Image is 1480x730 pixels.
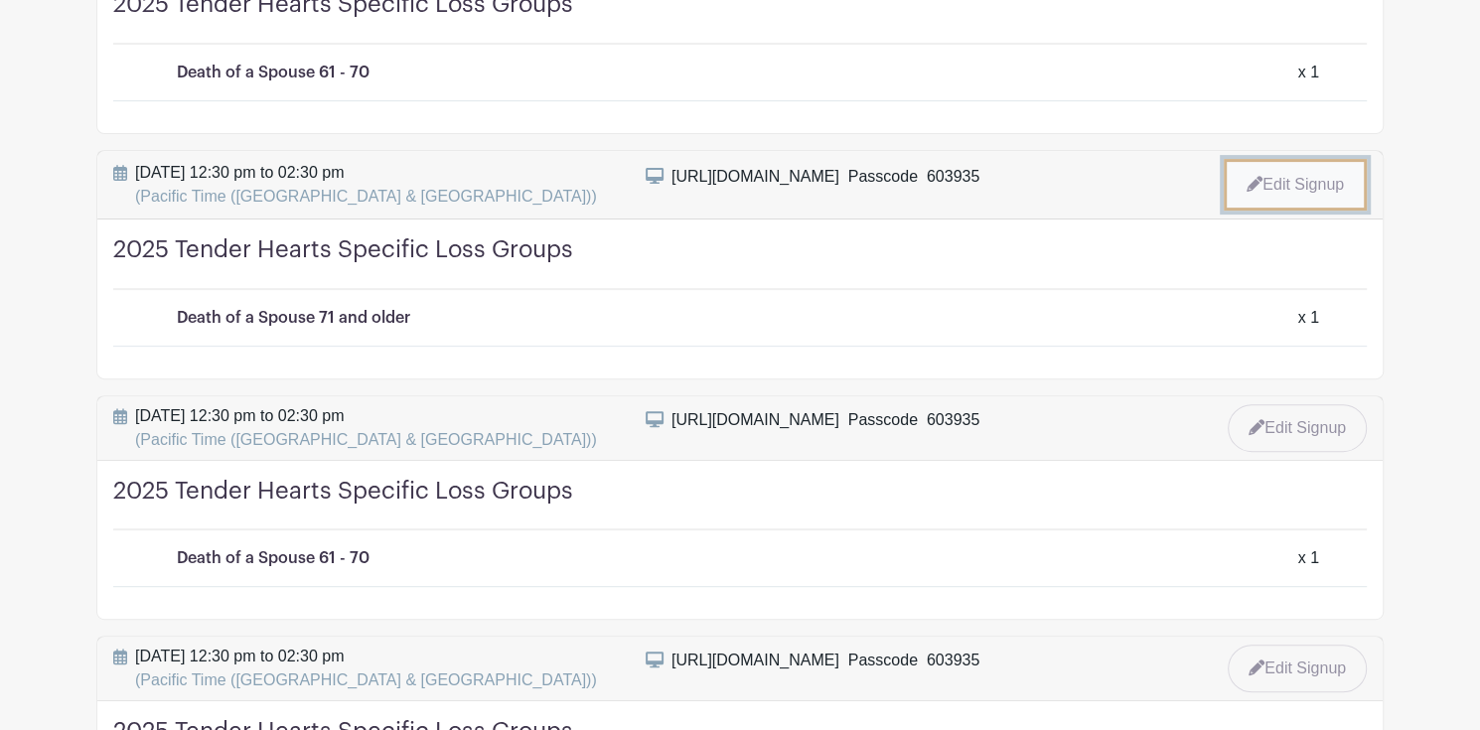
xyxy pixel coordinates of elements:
p: Death of a Spouse 61 - 70 [177,546,370,570]
a: Edit Signup [1228,645,1367,692]
p: Death of a Spouse 71 and older [177,306,410,330]
div: x 1 [1298,306,1319,330]
div: [URL][DOMAIN_NAME] Passcode 603935 [671,408,979,432]
span: (Pacific Time ([GEOGRAPHIC_DATA] & [GEOGRAPHIC_DATA])) [135,671,597,688]
div: [URL][DOMAIN_NAME] Passcode 603935 [671,165,979,189]
h4: 2025 Tender Hearts Specific Loss Groups [113,235,1367,290]
span: [DATE] 12:30 pm to 02:30 pm [135,404,597,452]
h4: 2025 Tender Hearts Specific Loss Groups [113,477,1367,531]
a: Edit Signup [1228,404,1367,452]
a: Edit Signup [1224,159,1367,211]
span: (Pacific Time ([GEOGRAPHIC_DATA] & [GEOGRAPHIC_DATA])) [135,188,597,205]
div: [URL][DOMAIN_NAME] Passcode 603935 [671,649,979,672]
span: (Pacific Time ([GEOGRAPHIC_DATA] & [GEOGRAPHIC_DATA])) [135,431,597,448]
span: [DATE] 12:30 pm to 02:30 pm [135,645,597,692]
div: x 1 [1298,546,1319,570]
p: Death of a Spouse 61 - 70 [177,61,370,84]
span: [DATE] 12:30 pm to 02:30 pm [135,161,597,209]
div: x 1 [1298,61,1319,84]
